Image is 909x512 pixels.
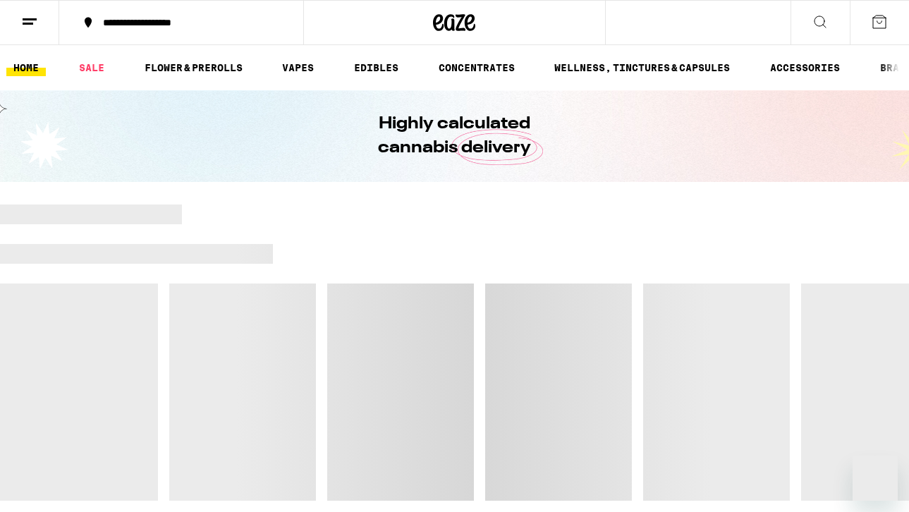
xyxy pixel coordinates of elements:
a: ACCESSORIES [763,59,847,76]
a: CONCENTRATES [432,59,522,76]
iframe: Button to launch messaging window [853,456,898,501]
h1: Highly calculated cannabis delivery [338,112,571,160]
a: HOME [6,59,46,76]
a: WELLNESS, TINCTURES & CAPSULES [547,59,737,76]
a: EDIBLES [347,59,405,76]
a: SALE [72,59,111,76]
a: VAPES [275,59,321,76]
a: FLOWER & PREROLLS [138,59,250,76]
